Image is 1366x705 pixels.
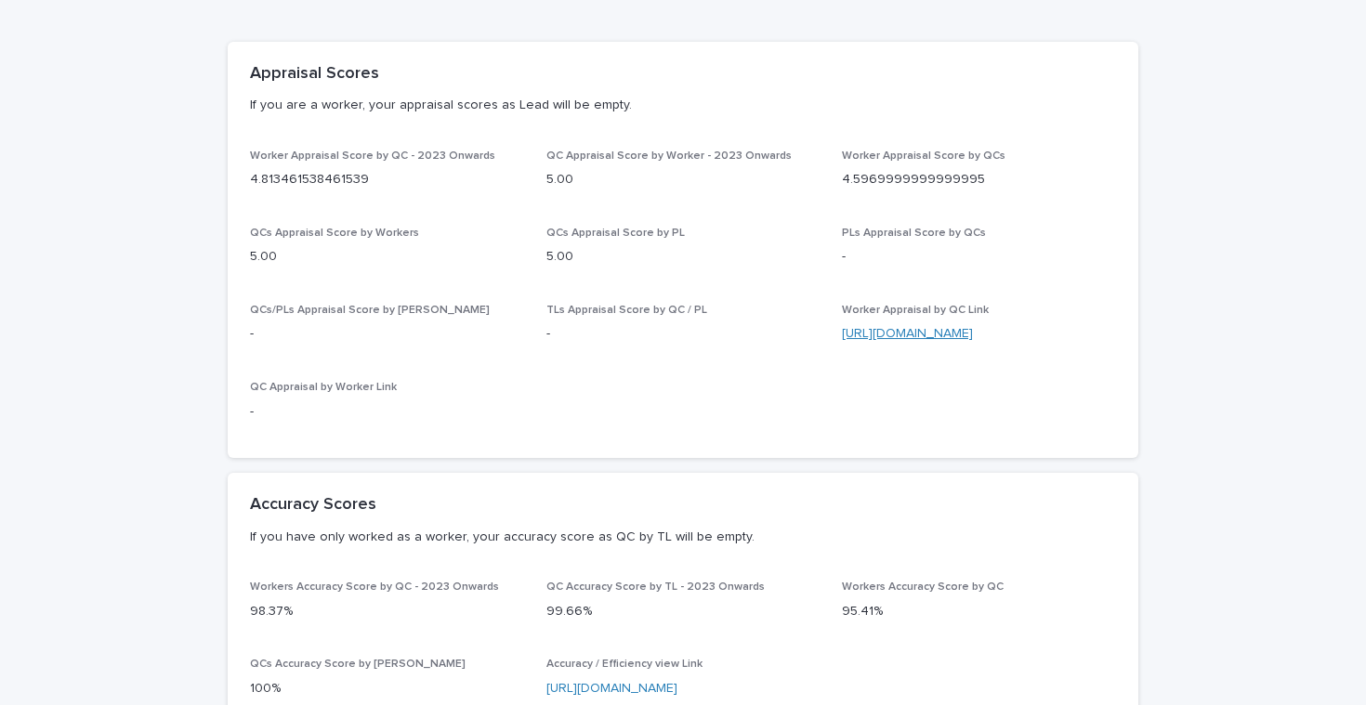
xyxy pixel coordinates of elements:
span: Workers Accuracy Score by QC [842,581,1004,593]
p: If you are a worker, your appraisal scores as Lead will be empty. [250,97,1109,113]
span: Accuracy / Efficiency view Link [546,659,703,670]
p: 5.00 [250,247,524,267]
span: QC Accuracy Score by TL - 2023 Onwards [546,581,765,593]
span: Worker Appraisal Score by QC - 2023 Onwards [250,150,495,162]
p: 100% [250,679,524,698]
p: 5.00 [546,247,821,267]
span: Worker Appraisal Score by QCs [842,150,1005,162]
p: 5.00 [546,170,821,189]
span: PLs Appraisal Score by QCs [842,228,986,239]
span: QCs Appraisal Score by PL [546,228,685,239]
p: - [546,324,821,344]
p: - [250,402,524,422]
p: - [250,324,524,344]
p: 4.813461538461539 [250,170,524,189]
span: QCs/PLs Appraisal Score by [PERSON_NAME] [250,305,490,316]
span: TLs Appraisal Score by QC / PL [546,305,707,316]
a: [URL][DOMAIN_NAME] [842,327,973,340]
p: - [842,247,1116,267]
span: QC Appraisal Score by Worker - 2023 Onwards [546,150,792,162]
a: [URL][DOMAIN_NAME] [546,682,677,695]
span: Worker Appraisal by QC Link [842,305,989,316]
p: 4.5969999999999995 [842,170,1116,189]
p: 95.41% [842,602,1116,621]
span: QCs Appraisal Score by Workers [250,228,419,239]
span: Workers Accuracy Score by QC - 2023 Onwards [250,581,499,593]
span: QCs Accuracy Score by [PERSON_NAME] [250,659,466,670]
p: 99.66% [546,602,821,621]
span: QC Appraisal by Worker Link [250,382,397,393]
p: 98.37% [250,602,524,621]
h2: Appraisal Scores [250,64,379,85]
p: If you have only worked as a worker, your accuracy score as QC by TL will be empty. [250,529,1109,545]
h2: Accuracy Scores [250,495,376,516]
